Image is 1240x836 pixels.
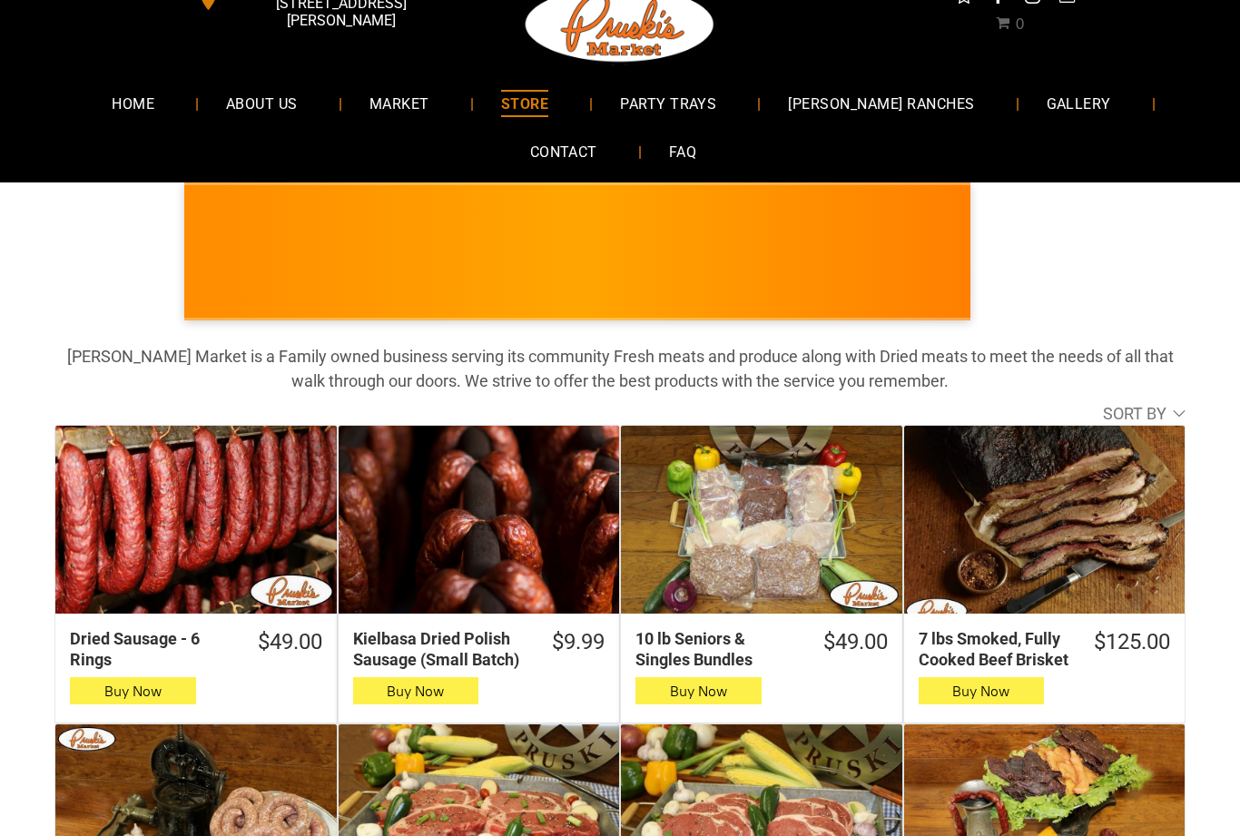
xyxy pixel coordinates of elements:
[55,426,337,613] a: Dried Sausage - 6 Rings
[503,128,625,176] a: CONTACT
[258,628,322,656] div: $49.00
[621,426,902,613] a: 10 lb Seniors &amp; Singles Bundles
[670,683,727,700] span: Buy Now
[353,628,527,671] div: Kielbasa Dried Polish Sausage (Small Batch)
[70,677,196,704] button: Buy Now
[55,628,337,671] a: $49.00Dried Sausage - 6 Rings
[342,79,457,127] a: MARKET
[474,79,576,127] a: STORE
[593,79,743,127] a: PARTY TRAYS
[621,628,902,671] a: $49.0010 lb Seniors & Singles Bundles
[919,628,1069,671] div: 7 lbs Smoked, Fully Cooked Beef Brisket
[387,683,444,700] span: Buy Now
[353,677,479,704] button: Buy Now
[904,628,1186,671] a: $125.007 lbs Smoked, Fully Cooked Beef Brisket
[823,628,888,656] div: $49.00
[552,628,605,656] div: $9.99
[1019,79,1138,127] a: GALLERY
[104,683,162,700] span: Buy Now
[642,128,723,176] a: FAQ
[904,426,1186,613] a: 7 lbs Smoked, Fully Cooked Beef Brisket
[199,79,325,127] a: ABOUT US
[339,426,620,613] a: Kielbasa Dried Polish Sausage (Small Batch)
[635,628,798,671] div: 10 lb Seniors & Singles Bundles
[635,677,762,704] button: Buy Now
[84,79,182,127] a: HOME
[761,79,1001,127] a: [PERSON_NAME] RANCHES
[919,677,1045,704] button: Buy Now
[1094,628,1170,656] div: $125.00
[1015,15,1024,33] span: 0
[952,683,1009,700] span: Buy Now
[70,628,232,671] div: Dried Sausage - 6 Rings
[67,347,1174,390] strong: [PERSON_NAME] Market is a Family owned business serving its community Fresh meats and produce alo...
[339,628,620,671] a: $9.99Kielbasa Dried Polish Sausage (Small Batch)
